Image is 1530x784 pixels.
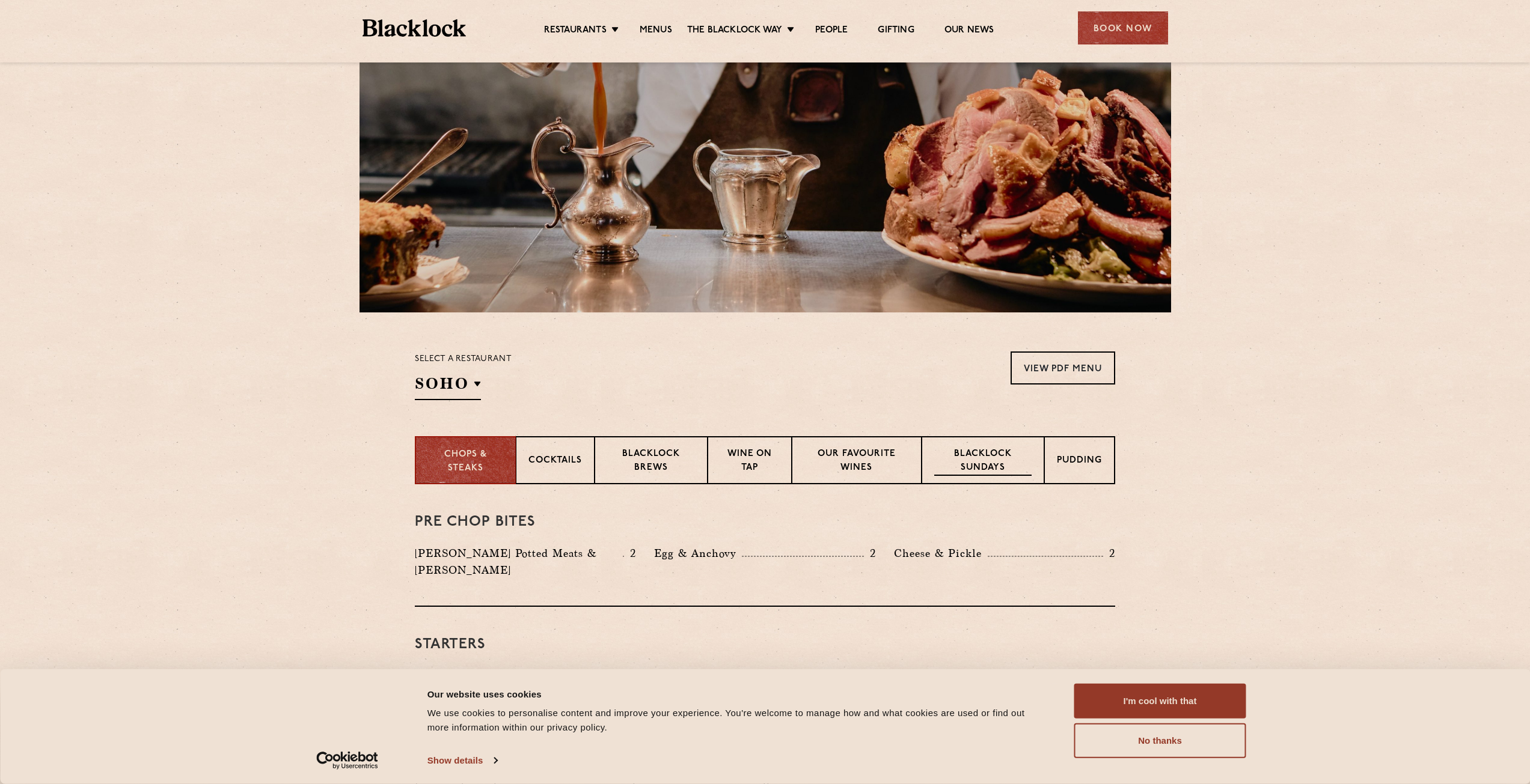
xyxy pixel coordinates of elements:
p: Cocktails [528,454,582,469]
div: We use cookies to personalise content and improve your experience. You're welcome to manage how a... [427,706,1047,735]
a: Usercentrics Cookiebot - opens in a new window [295,752,400,770]
button: I'm cool with that [1074,684,1246,719]
p: 2 [1103,545,1115,561]
a: Restaurants [544,25,607,38]
a: The Blacklock Way [687,25,782,38]
a: People [815,25,848,38]
div: Our website uses cookies [427,687,1047,701]
p: Egg & Anchovy [654,545,742,562]
a: Our News [944,25,994,38]
p: 8 [623,668,636,684]
p: Our favourite wines [804,448,908,476]
p: 8.5 [854,668,876,684]
p: [PERSON_NAME] Potted Meats & [PERSON_NAME] [415,545,623,579]
p: Blacklock Brews [607,448,695,476]
a: Show details [427,752,497,770]
p: Cheese & Pickle [894,545,988,562]
p: Wine on Tap [720,448,779,476]
a: Gifting [878,25,914,38]
p: Chops & Steaks [428,448,503,475]
h3: Pre Chop Bites [415,514,1115,530]
a: View PDF Menu [1011,351,1115,384]
p: Mushrooms on Toast [415,667,531,684]
button: No thanks [1074,723,1246,758]
h2: SOHO [415,373,481,400]
p: Pig's Head on Toast [654,667,765,684]
p: 10.5 [1089,668,1115,684]
a: Menus [640,25,672,38]
img: BL_Textured_Logo-footer-cropped.svg [363,19,467,37]
p: 2 [624,545,636,561]
p: Pudding [1057,454,1102,469]
p: 2 [864,545,876,561]
p: Select a restaurant [415,351,512,367]
h3: Starters [415,637,1115,652]
p: Blacklock Sundays [934,448,1032,476]
p: Crayfish Cocktail [894,667,993,684]
div: Book Now [1078,11,1168,44]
